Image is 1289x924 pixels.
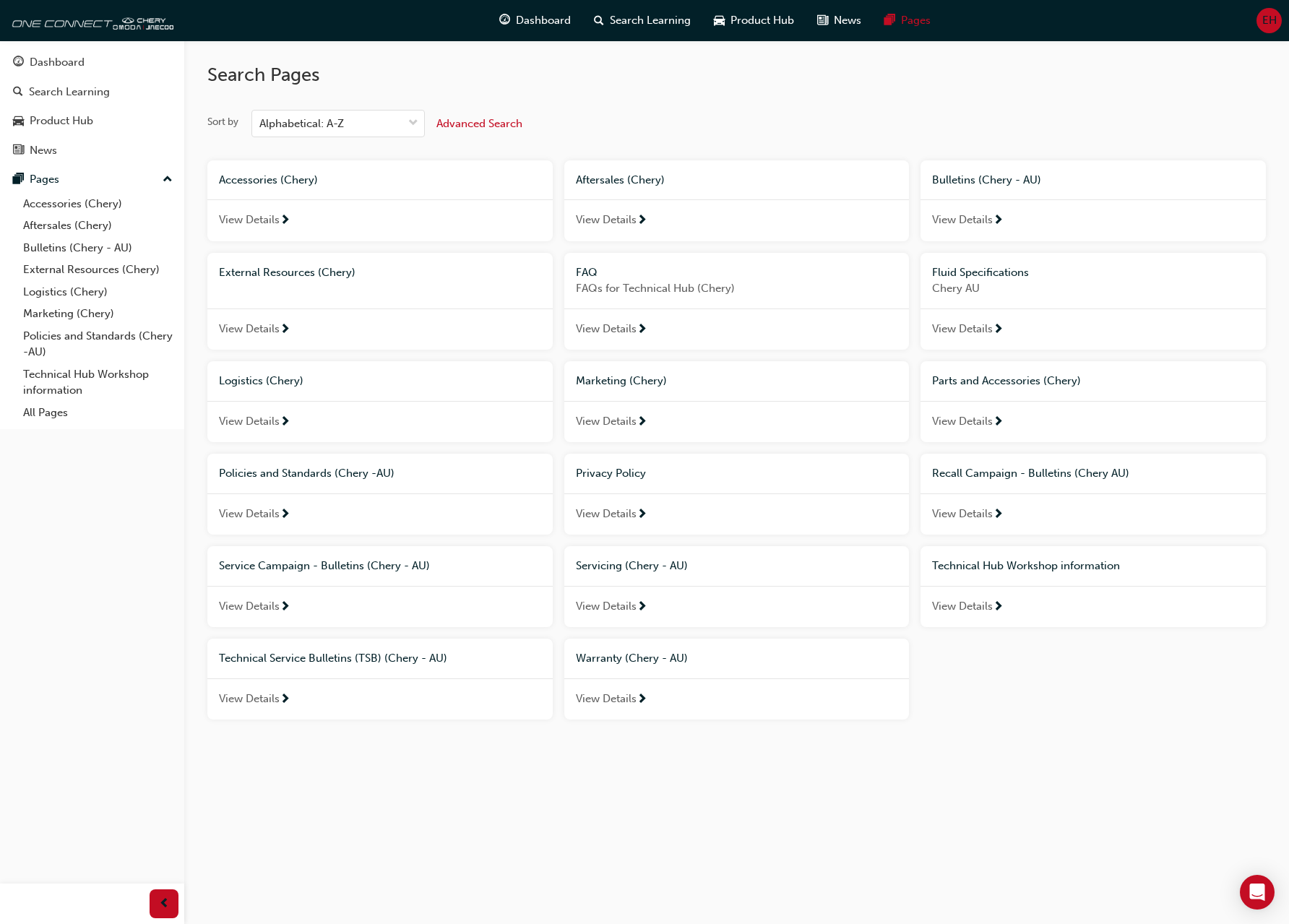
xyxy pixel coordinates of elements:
span: View Details [219,506,280,522]
button: EH [1256,8,1282,33]
a: Product Hub [6,108,178,134]
span: View Details [219,413,280,430]
a: FAQFAQs for Technical Hub (Chery)View Details [564,253,910,350]
span: car-icon [13,115,24,128]
span: pages-icon [884,12,895,30]
span: View Details [932,321,993,337]
a: car-iconProduct Hub [702,6,806,35]
span: View Details [576,321,637,337]
a: All Pages [17,402,178,424]
a: Servicing (Chery - AU)View Details [564,546,910,627]
a: Dashboard [6,49,178,76]
a: External Resources (Chery) [17,259,178,281]
span: Accessories (Chery) [219,173,318,186]
span: News [834,12,861,29]
span: guage-icon [13,56,24,69]
span: next-icon [637,509,647,522]
a: Technical Service Bulletins (TSB) (Chery - AU)View Details [207,639,553,720]
span: Logistics (Chery) [219,374,303,387]
span: Servicing (Chery - AU) [576,559,688,572]
span: View Details [219,691,280,707]
span: FAQ [576,266,598,279]
a: Aftersales (Chery)View Details [564,160,910,241]
span: next-icon [993,215,1004,228]
span: Fluid Specifications [932,266,1029,279]
span: Marketing (Chery) [576,374,667,387]
span: Chery AU [932,280,1254,297]
span: View Details [932,413,993,430]
span: Bulletins (Chery - AU) [932,173,1041,186]
span: car-icon [714,12,725,30]
div: Alphabetical: A-Z [259,116,344,132]
span: next-icon [993,416,1004,429]
a: Parts and Accessories (Chery)View Details [921,361,1266,442]
span: Aftersales (Chery) [576,173,665,186]
button: DashboardSearch LearningProduct HubNews [6,46,178,166]
div: Pages [30,171,59,188]
a: Accessories (Chery)View Details [207,160,553,241]
span: next-icon [993,601,1004,614]
h2: Search Pages [207,64,1266,87]
span: Policies and Standards (Chery -AU) [219,467,395,480]
a: Marketing (Chery)View Details [564,361,910,442]
span: Advanced Search [436,117,522,130]
span: View Details [219,321,280,337]
a: search-iconSearch Learning [582,6,702,35]
span: View Details [576,212,637,228]
span: next-icon [280,509,290,522]
span: Product Hub [730,12,794,29]
span: Privacy Policy [576,467,646,480]
div: Product Hub [30,113,93,129]
a: Fluid SpecificationsChery AUView Details [921,253,1266,350]
span: next-icon [280,324,290,337]
span: View Details [576,691,637,707]
a: Technical Hub Workshop informationView Details [921,546,1266,627]
span: FAQs for Technical Hub (Chery) [576,280,898,297]
span: next-icon [637,324,647,337]
div: Open Intercom Messenger [1240,875,1275,910]
span: news-icon [13,144,24,157]
span: Search Learning [610,12,691,29]
span: search-icon [594,12,604,30]
span: prev-icon [159,895,170,913]
span: Technical Service Bulletins (TSB) (Chery - AU) [219,652,447,665]
span: View Details [219,598,280,615]
span: View Details [932,598,993,615]
span: next-icon [993,324,1004,337]
a: Aftersales (Chery) [17,215,178,237]
a: News [6,137,178,164]
a: External Resources (Chery)View Details [207,253,553,350]
a: guage-iconDashboard [488,6,582,35]
span: pages-icon [13,173,24,186]
a: Service Campaign - Bulletins (Chery - AU)View Details [207,546,553,627]
div: News [30,142,57,159]
span: next-icon [637,416,647,429]
span: View Details [932,212,993,228]
span: next-icon [637,215,647,228]
span: next-icon [280,694,290,707]
span: View Details [576,598,637,615]
span: next-icon [637,601,647,614]
span: View Details [576,506,637,522]
span: Technical Hub Workshop information [932,559,1120,572]
a: Recall Campaign - Bulletins (Chery AU)View Details [921,454,1266,535]
span: next-icon [637,694,647,707]
span: search-icon [13,86,23,99]
a: Bulletins (Chery - AU) [17,237,178,259]
span: Warranty (Chery - AU) [576,652,688,665]
button: Pages [6,166,178,193]
span: next-icon [280,416,290,429]
span: down-icon [408,114,418,133]
img: oneconnect [7,6,173,35]
button: Advanced Search [436,110,522,137]
a: Logistics (Chery) [17,281,178,303]
span: next-icon [280,215,290,228]
span: EH [1262,12,1277,29]
a: Marketing (Chery) [17,303,178,325]
a: Technical Hub Workshop information [17,363,178,402]
a: news-iconNews [806,6,873,35]
span: View Details [576,413,637,430]
span: View Details [932,506,993,522]
span: guage-icon [499,12,510,30]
